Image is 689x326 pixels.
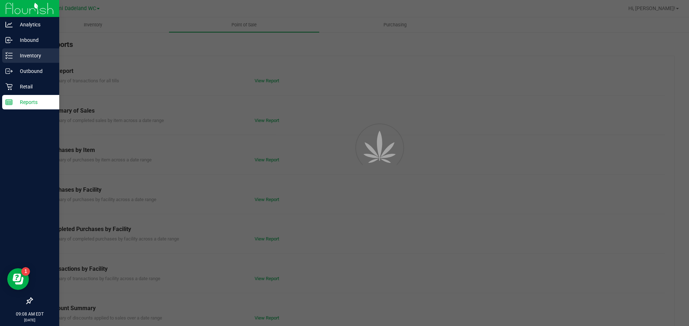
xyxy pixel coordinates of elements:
[3,317,56,323] p: [DATE]
[5,21,13,28] inline-svg: Analytics
[21,267,30,276] iframe: Resource center unread badge
[5,36,13,44] inline-svg: Inbound
[13,36,56,44] p: Inbound
[13,82,56,91] p: Retail
[5,52,13,59] inline-svg: Inventory
[13,98,56,107] p: Reports
[7,268,29,290] iframe: Resource center
[13,67,56,75] p: Outbound
[5,99,13,106] inline-svg: Reports
[5,83,13,90] inline-svg: Retail
[13,51,56,60] p: Inventory
[5,68,13,75] inline-svg: Outbound
[3,311,56,317] p: 09:08 AM EDT
[13,20,56,29] p: Analytics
